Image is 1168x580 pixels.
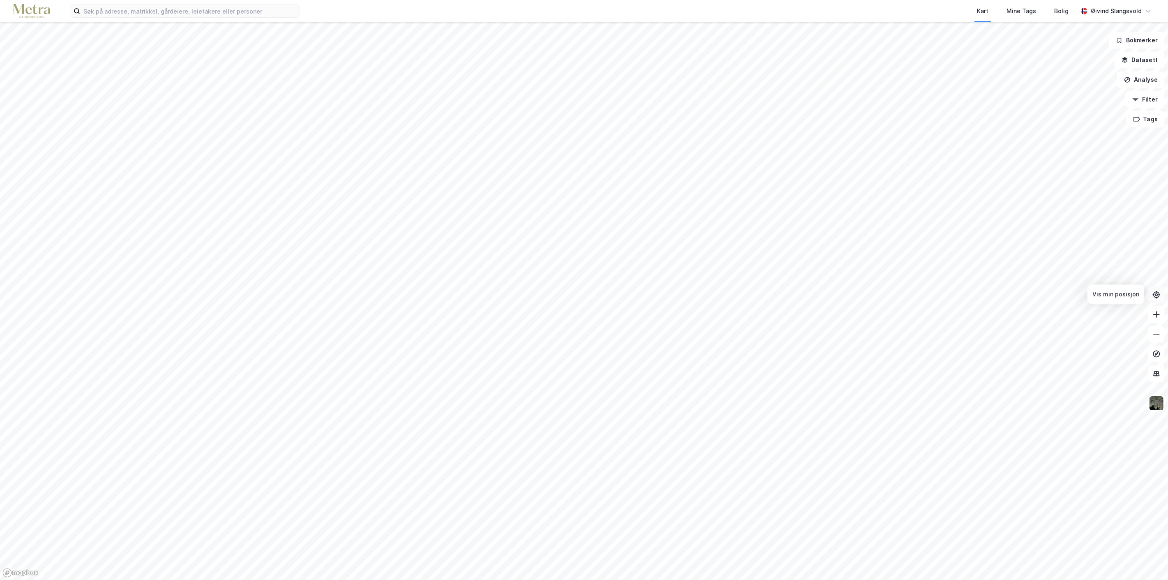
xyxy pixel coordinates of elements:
[1127,541,1168,580] iframe: Chat Widget
[1127,541,1168,580] div: Kontrollprogram for chat
[80,5,300,17] input: Søk på adresse, matrikkel, gårdeiere, leietakere eller personer
[1115,52,1165,68] button: Datasett
[1109,32,1165,49] button: Bokmerker
[1054,6,1069,16] div: Bolig
[1117,72,1165,88] button: Analyse
[13,4,50,18] img: metra-logo.256734c3b2bbffee19d4.png
[977,6,988,16] div: Kart
[1091,6,1142,16] div: Øivind Slangsvold
[1126,111,1165,127] button: Tags
[1149,395,1164,411] img: 9k=
[1006,6,1036,16] div: Mine Tags
[2,568,39,578] a: Mapbox homepage
[1125,91,1165,108] button: Filter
